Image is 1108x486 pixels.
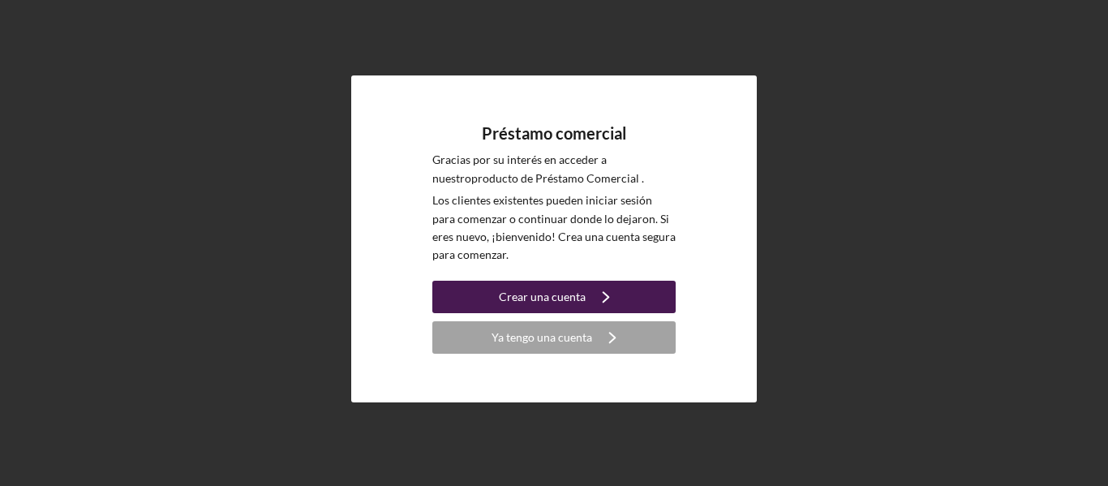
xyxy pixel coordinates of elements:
font: Crear una cuenta [499,290,586,303]
font: producto [471,171,518,185]
font: de Préstamo Comercial . [521,171,644,185]
button: Crear una cuenta [432,281,676,313]
button: Ya tengo una cuenta [432,321,676,354]
font: Ya tengo una cuenta [492,330,592,344]
font: Préstamo comercial [482,123,626,143]
font: Gracias por su interés en acceder a nuestro [432,153,607,184]
font: Los clientes existentes pueden iniciar sesión para comenzar o continuar donde lo dejaron. Si eres... [432,193,676,261]
a: Crear una cuenta [432,281,676,317]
